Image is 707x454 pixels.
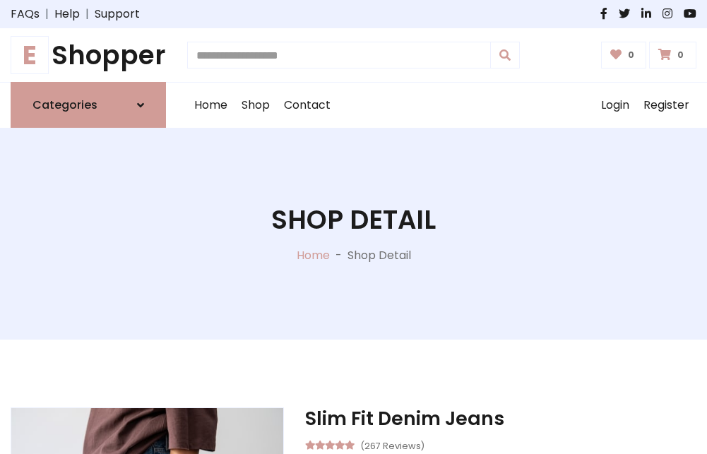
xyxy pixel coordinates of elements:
[305,407,696,430] h3: Slim Fit Denim Jeans
[11,6,40,23] a: FAQs
[624,49,638,61] span: 0
[54,6,80,23] a: Help
[80,6,95,23] span: |
[649,42,696,68] a: 0
[11,40,166,71] a: EShopper
[187,83,234,128] a: Home
[297,247,330,263] a: Home
[360,436,424,453] small: (267 Reviews)
[32,98,97,112] h6: Categories
[636,83,696,128] a: Register
[40,6,54,23] span: |
[234,83,277,128] a: Shop
[594,83,636,128] a: Login
[95,6,140,23] a: Support
[601,42,647,68] a: 0
[674,49,687,61] span: 0
[11,40,166,71] h1: Shopper
[11,36,49,74] span: E
[271,204,436,235] h1: Shop Detail
[330,247,347,264] p: -
[347,247,411,264] p: Shop Detail
[11,82,166,128] a: Categories
[277,83,338,128] a: Contact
